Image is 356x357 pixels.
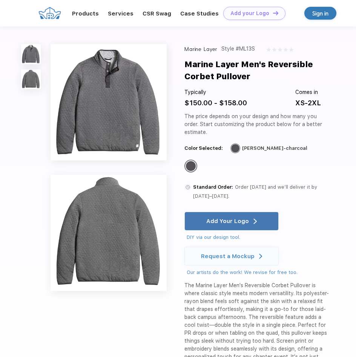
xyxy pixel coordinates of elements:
div: Comes in [295,88,330,96]
img: FP-CROWN.png [38,7,61,19]
div: Color Selected: [184,145,223,152]
img: gray_star.svg [278,48,282,52]
div: $150.00 - $158.00 [184,98,247,108]
img: gray_star.svg [272,48,276,52]
div: Heather Grey-Charcoal [186,161,196,171]
div: Typically [184,88,247,96]
div: Add Your Logo [206,217,249,225]
img: func=resize&h=100 [21,69,41,89]
img: DT [273,11,278,15]
a: Products [72,10,99,17]
img: white arrow [253,219,257,224]
img: func=resize&h=640 [51,44,167,160]
img: func=resize&h=100 [21,44,41,64]
div: Style #ML13S [221,44,255,53]
img: white arrow [259,254,262,259]
div: Request a Mockup [201,252,255,260]
div: DIY via our design tool. [187,234,330,241]
img: gray_star.svg [267,48,271,52]
img: func=resize&h=640 [51,175,167,291]
div: Marine Layer [184,44,217,53]
img: gray_star.svg [284,48,288,52]
div: Marine Layer Men's Reversible Corbet Pullover [184,58,330,83]
div: XS-2XL [295,98,321,108]
img: standard order [184,184,191,191]
span: Standard Order: [193,184,233,190]
div: Our artists do the work! We revise for free too. [187,269,330,276]
img: gray_star.svg [289,48,293,52]
a: Sign in [304,7,336,20]
div: Sign in [312,9,328,18]
div: The price depends on your design and how many you order. Start customizing the product below for ... [184,112,330,136]
div: Add your Logo [230,10,269,17]
div: [PERSON_NAME]-charcoal [242,145,307,152]
span: Order [DATE] and we’ll deliver it by [DATE]–[DATE]. [193,184,317,199]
